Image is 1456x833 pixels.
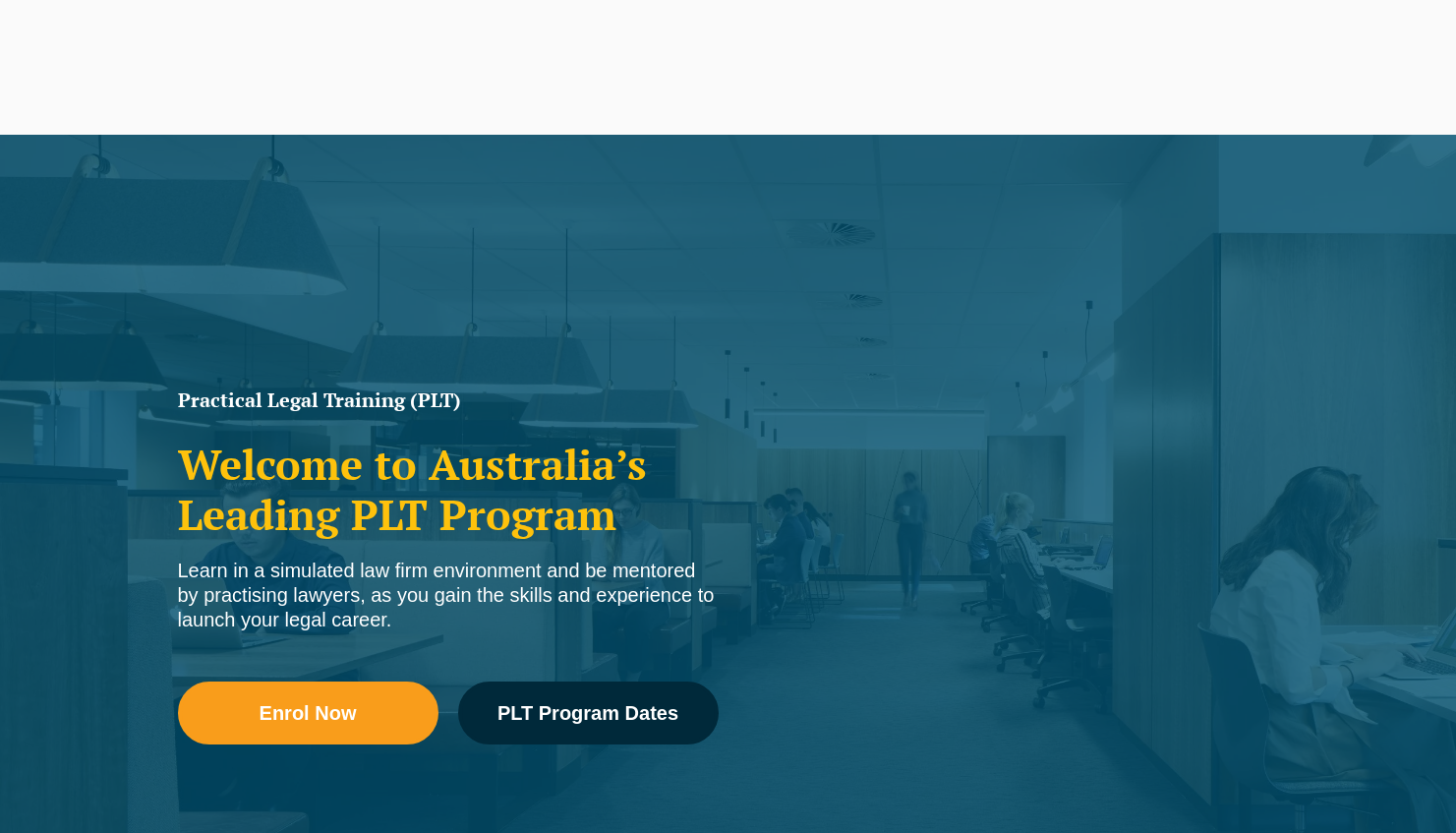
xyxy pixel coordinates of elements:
[497,703,678,723] span: PLT Program Dates
[260,703,357,723] span: Enrol Now
[178,682,438,744] a: Enrol Now
[458,682,719,744] a: PLT Program Dates
[178,440,719,539] h2: Welcome to Australia’s Leading PLT Program
[178,559,719,632] div: Learn in a simulated law firm environment and be mentored by practising lawyers, as you gain the ...
[178,390,719,410] h1: Practical Legal Training (PLT)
